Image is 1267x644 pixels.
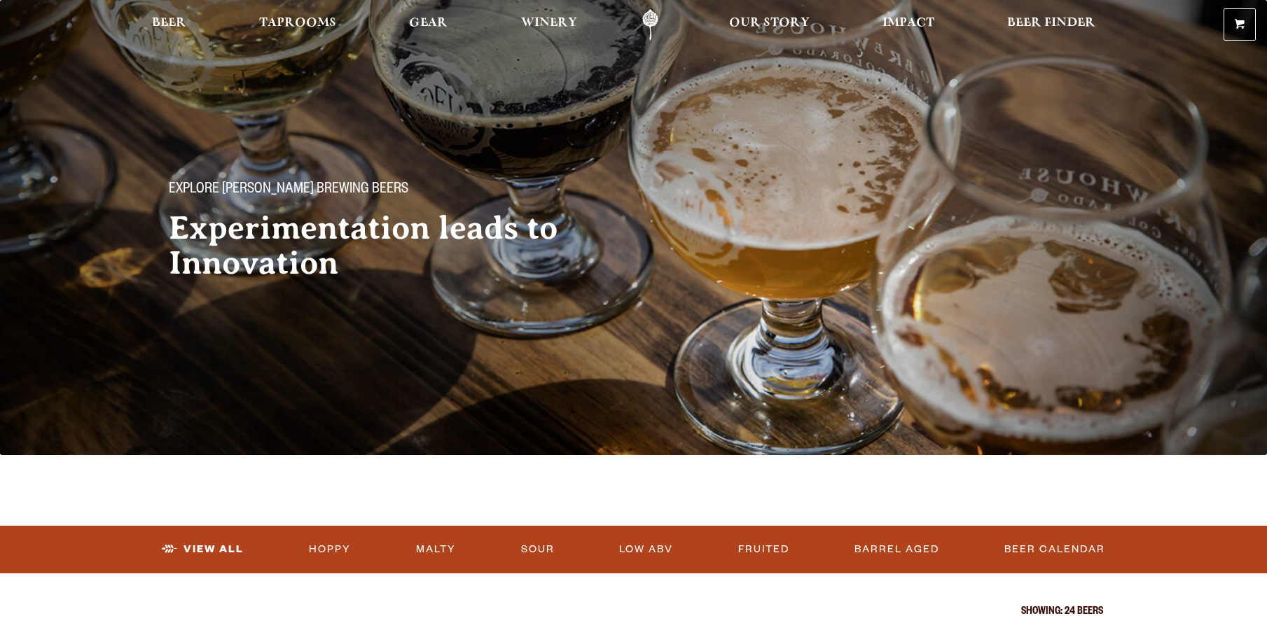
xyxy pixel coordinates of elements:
a: Winery [512,9,586,41]
h2: Experimentation leads to Innovation [169,211,606,281]
p: Showing: 24 Beers [165,607,1103,618]
a: Beer [143,9,195,41]
span: Taprooms [259,17,336,29]
a: Our Story [720,9,819,41]
a: Beer Calendar [999,533,1111,566]
a: Low ABV [614,533,679,566]
a: View All [156,533,249,566]
a: Odell Home [624,9,677,41]
span: Winery [521,17,577,29]
span: Gear [409,17,448,29]
a: Gear [400,9,457,41]
span: Beer Finder [1007,17,1095,29]
span: Beer [152,17,186,29]
a: Barrel Aged [849,533,945,566]
a: Hoppy [303,533,356,566]
a: Beer Finder [998,9,1105,41]
a: Impact [873,9,943,41]
span: Our Story [729,17,810,29]
a: Malty [410,533,462,566]
span: Impact [882,17,934,29]
a: Sour [515,533,560,566]
a: Fruited [733,533,795,566]
a: Taprooms [250,9,345,41]
span: Explore [PERSON_NAME] Brewing Beers [169,181,408,199]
